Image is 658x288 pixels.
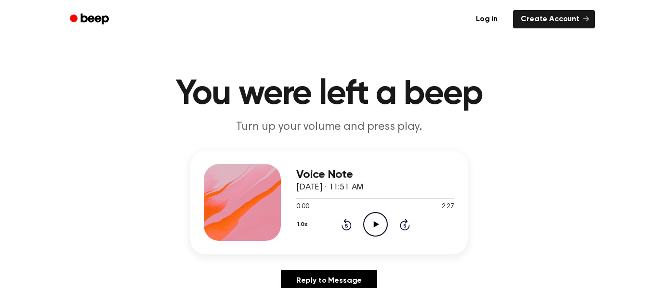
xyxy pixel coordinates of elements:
a: Log in [466,8,507,30]
a: Create Account [513,10,595,28]
button: 1.0x [296,216,311,233]
h3: Voice Note [296,168,454,181]
span: 2:27 [442,202,454,212]
a: Beep [63,10,118,29]
span: 0:00 [296,202,309,212]
span: [DATE] · 11:51 AM [296,183,364,192]
h1: You were left a beep [82,77,576,112]
p: Turn up your volume and press play. [144,119,514,135]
